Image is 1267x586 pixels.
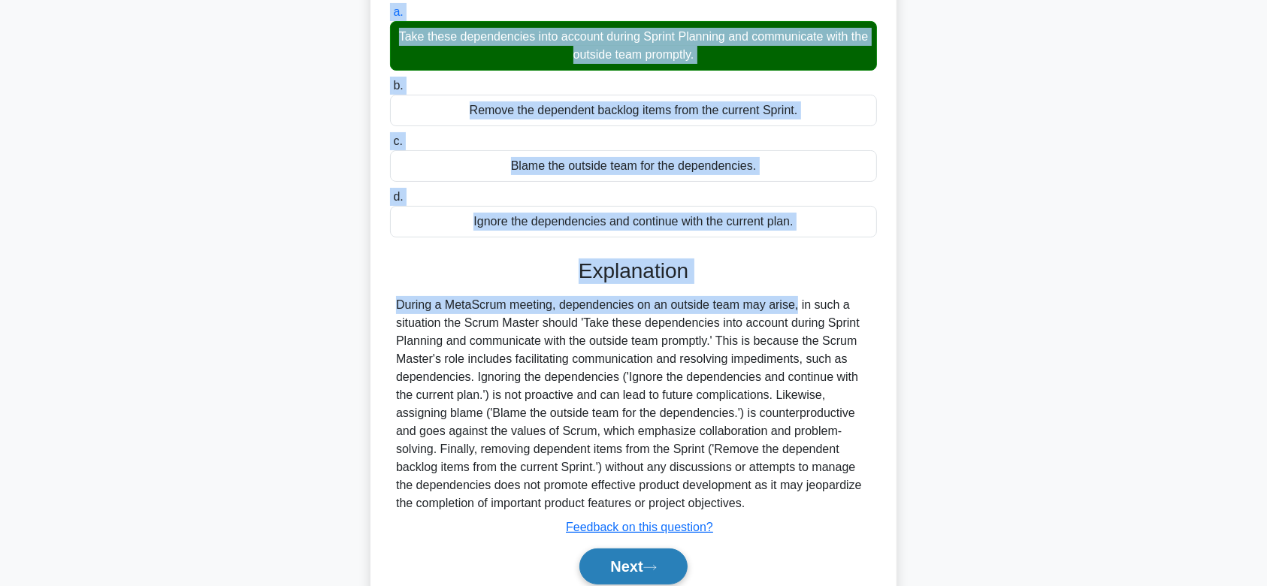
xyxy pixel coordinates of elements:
[393,190,403,203] span: d.
[396,296,871,512] div: During a MetaScrum meeting, dependencies on an outside team may arise, in such a situation the Sc...
[390,21,877,71] div: Take these dependencies into account during Sprint Planning and communicate with the outside team...
[393,5,403,18] span: a.
[393,79,403,92] span: b.
[390,206,877,237] div: Ignore the dependencies and continue with the current plan.
[393,134,402,147] span: c.
[566,521,713,533] a: Feedback on this question?
[390,150,877,182] div: Blame the outside team for the dependencies.
[579,548,687,584] button: Next
[399,258,868,284] h3: Explanation
[390,95,877,126] div: Remove the dependent backlog items from the current Sprint.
